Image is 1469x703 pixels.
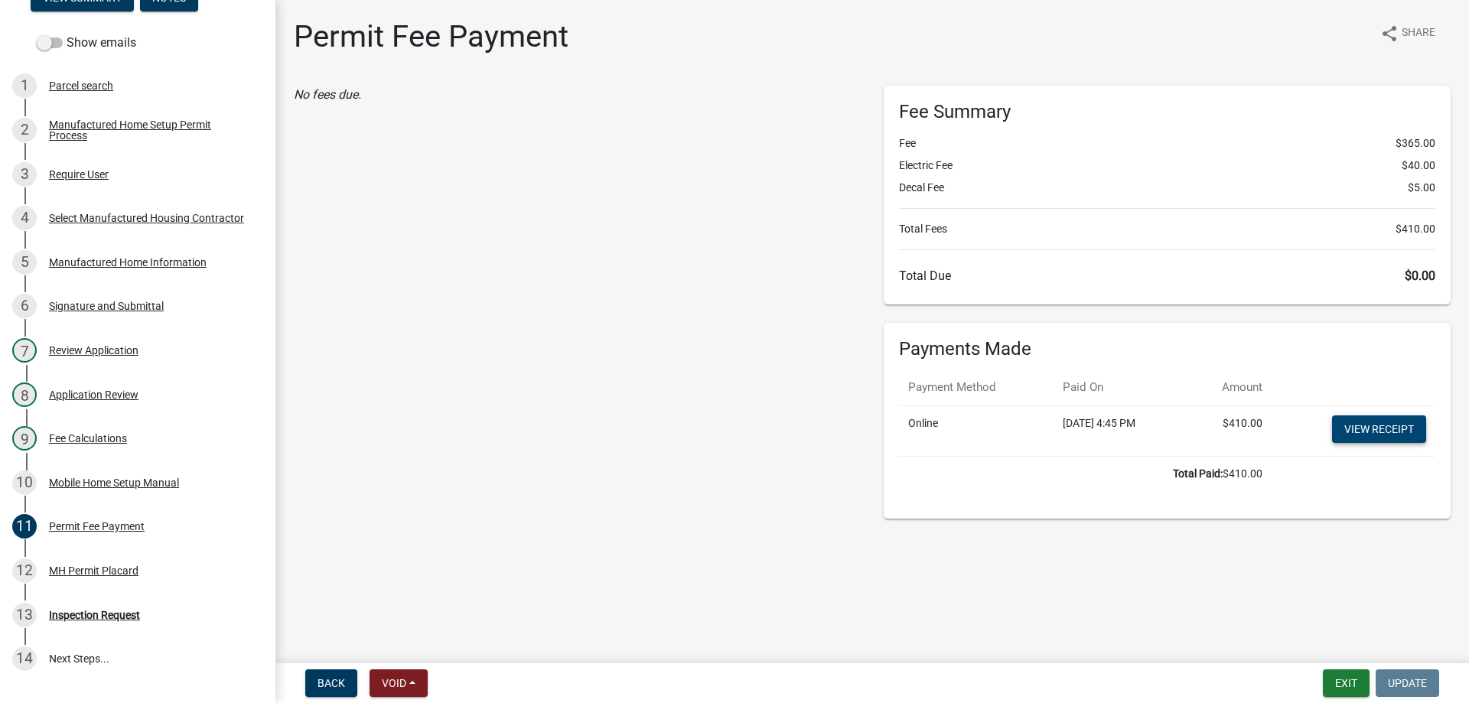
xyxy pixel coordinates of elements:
[294,18,568,55] h1: Permit Fee Payment
[1402,158,1435,174] span: $40.00
[1368,18,1448,48] button: shareShare
[12,73,37,98] div: 1
[12,250,37,275] div: 5
[1323,669,1370,697] button: Exit
[899,221,1435,237] li: Total Fees
[899,158,1435,174] li: Electric Fee
[294,87,361,102] i: No fees due.
[899,456,1272,491] td: $410.00
[12,162,37,187] div: 3
[1402,24,1435,43] span: Share
[1376,669,1439,697] button: Update
[49,610,140,620] div: Inspection Request
[12,558,37,583] div: 12
[318,677,345,689] span: Back
[49,477,179,488] div: Mobile Home Setup Manual
[12,382,37,407] div: 8
[49,257,207,268] div: Manufactured Home Information
[1054,405,1186,456] td: [DATE] 4:45 PM
[12,603,37,627] div: 13
[1408,180,1435,196] span: $5.00
[12,470,37,495] div: 10
[1186,405,1272,456] td: $410.00
[899,135,1435,151] li: Fee
[1396,135,1435,151] span: $365.00
[1380,24,1399,43] i: share
[49,389,138,400] div: Application Review
[49,565,138,576] div: MH Permit Placard
[1186,369,1272,405] th: Amount
[49,80,113,91] div: Parcel search
[305,669,357,697] button: Back
[899,180,1435,196] li: Decal Fee
[1405,269,1435,283] span: $0.00
[12,426,37,451] div: 9
[12,118,37,142] div: 2
[12,646,37,671] div: 14
[899,405,1054,456] td: Online
[1388,677,1427,689] span: Update
[899,338,1435,360] h6: Payments Made
[37,34,136,52] label: Show emails
[49,345,138,356] div: Review Application
[382,677,406,689] span: Void
[899,369,1054,405] th: Payment Method
[49,521,145,532] div: Permit Fee Payment
[899,101,1435,123] h6: Fee Summary
[49,119,251,141] div: Manufactured Home Setup Permit Process
[12,514,37,539] div: 11
[370,669,428,697] button: Void
[49,213,244,223] div: Select Manufactured Housing Contractor
[12,206,37,230] div: 4
[899,269,1435,283] h6: Total Due
[12,338,37,363] div: 7
[1332,415,1426,443] a: View receipt
[12,294,37,318] div: 6
[1173,467,1223,480] b: Total Paid:
[1396,221,1435,237] span: $410.00
[1054,369,1186,405] th: Paid On
[49,433,127,444] div: Fee Calculations
[49,169,109,180] div: Require User
[49,301,164,311] div: Signature and Submittal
